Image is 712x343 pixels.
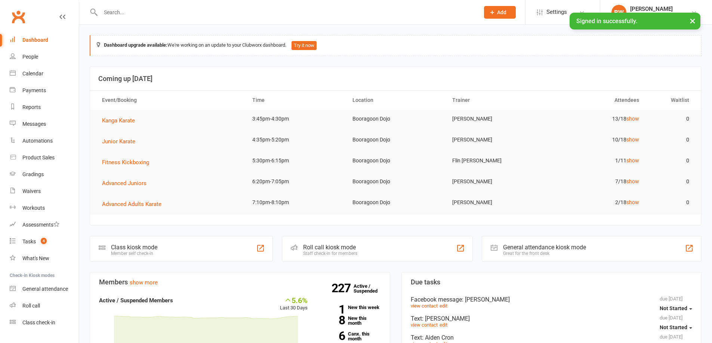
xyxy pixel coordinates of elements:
[99,278,381,286] h3: Members
[102,137,141,146] button: Junior Karate
[422,334,454,341] span: : Aiden Cron
[10,233,79,250] a: Tasks 4
[660,324,687,330] span: Not Started
[319,331,381,341] a: 6Canx. this month
[22,188,41,194] div: Waivers
[411,322,438,328] a: view contact
[102,180,147,187] span: Advanced Juniors
[9,7,28,26] a: Clubworx
[22,71,43,77] div: Calendar
[10,297,79,314] a: Roll call
[626,199,639,205] a: show
[22,87,46,93] div: Payments
[411,303,438,309] a: view contact
[41,238,47,244] span: 4
[332,283,354,294] strong: 227
[22,303,40,309] div: Roll call
[10,65,79,82] a: Calendar
[22,37,48,43] div: Dashboard
[446,110,546,128] td: [PERSON_NAME]
[630,6,675,12] div: [PERSON_NAME]
[246,131,346,149] td: 4:35pm-5:20pm
[130,279,158,286] a: show more
[98,7,474,18] input: Search...
[246,194,346,211] td: 7:10pm-8:10pm
[660,305,687,311] span: Not Started
[319,330,345,342] strong: 6
[22,286,68,292] div: General attendance
[646,194,696,211] td: 0
[346,173,446,190] td: Booragoon Dojo
[22,155,55,160] div: Product Sales
[10,183,79,200] a: Waivers
[686,13,699,29] button: ×
[22,319,55,325] div: Class check-in
[10,132,79,149] a: Automations
[102,117,135,124] span: Kanga Karate
[646,131,696,149] td: 0
[10,32,79,49] a: Dashboard
[280,296,308,304] div: 5.6%
[98,75,693,82] h3: Coming up [DATE]
[102,179,152,188] button: Advanced Juniors
[10,49,79,65] a: People
[22,255,49,261] div: What's New
[503,251,586,256] div: Great for the front desk
[626,158,639,163] a: show
[102,138,135,145] span: Junior Karate
[446,152,546,169] td: Flin [PERSON_NAME]
[246,152,346,169] td: 5:30pm-6:15pm
[280,296,308,312] div: Last 30 Days
[440,303,447,309] a: edit
[22,222,59,228] div: Assessments
[626,137,639,143] a: show
[102,158,154,167] button: Fitness Kickboxing
[95,91,246,110] th: Event/Booking
[102,200,167,209] button: Advanced Adults Karate
[546,194,646,211] td: 2/18
[10,250,79,267] a: What's New
[10,149,79,166] a: Product Sales
[10,216,79,233] a: Assessments
[22,121,46,127] div: Messages
[546,4,567,21] span: Settings
[546,110,646,128] td: 13/18
[319,316,381,325] a: 8New this month
[646,110,696,128] td: 0
[102,159,149,166] span: Fitness Kickboxing
[303,244,357,251] div: Roll call kiosk mode
[646,91,696,110] th: Waitlist
[346,131,446,149] td: Booragoon Dojo
[422,315,470,322] span: : [PERSON_NAME]
[446,131,546,149] td: [PERSON_NAME]
[303,251,357,256] div: Staff check-in for members
[446,194,546,211] td: [PERSON_NAME]
[22,171,44,177] div: Gradings
[411,278,693,286] h3: Due tasks
[462,296,510,303] span: : [PERSON_NAME]
[630,12,675,19] div: Emplify Booragoon
[319,315,345,326] strong: 8
[22,104,41,110] div: Reports
[102,116,140,125] button: Kanga Karate
[22,205,45,211] div: Workouts
[22,138,53,144] div: Automations
[546,152,646,169] td: 1/11
[497,9,506,15] span: Add
[10,116,79,132] a: Messages
[660,321,692,334] button: Not Started
[292,41,317,50] button: Try it now
[90,35,702,56] div: We're working on an update to your Clubworx dashboard.
[246,110,346,128] td: 3:45pm-4:30pm
[111,244,157,251] div: Class kiosk mode
[346,110,446,128] td: Booragoon Dojo
[346,194,446,211] td: Booragoon Dojo
[576,18,637,25] span: Signed in successfully.
[626,178,639,184] a: show
[10,99,79,116] a: Reports
[626,116,639,122] a: show
[10,281,79,297] a: General attendance kiosk mode
[660,302,692,315] button: Not Started
[446,91,546,110] th: Trainer
[10,314,79,331] a: Class kiosk mode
